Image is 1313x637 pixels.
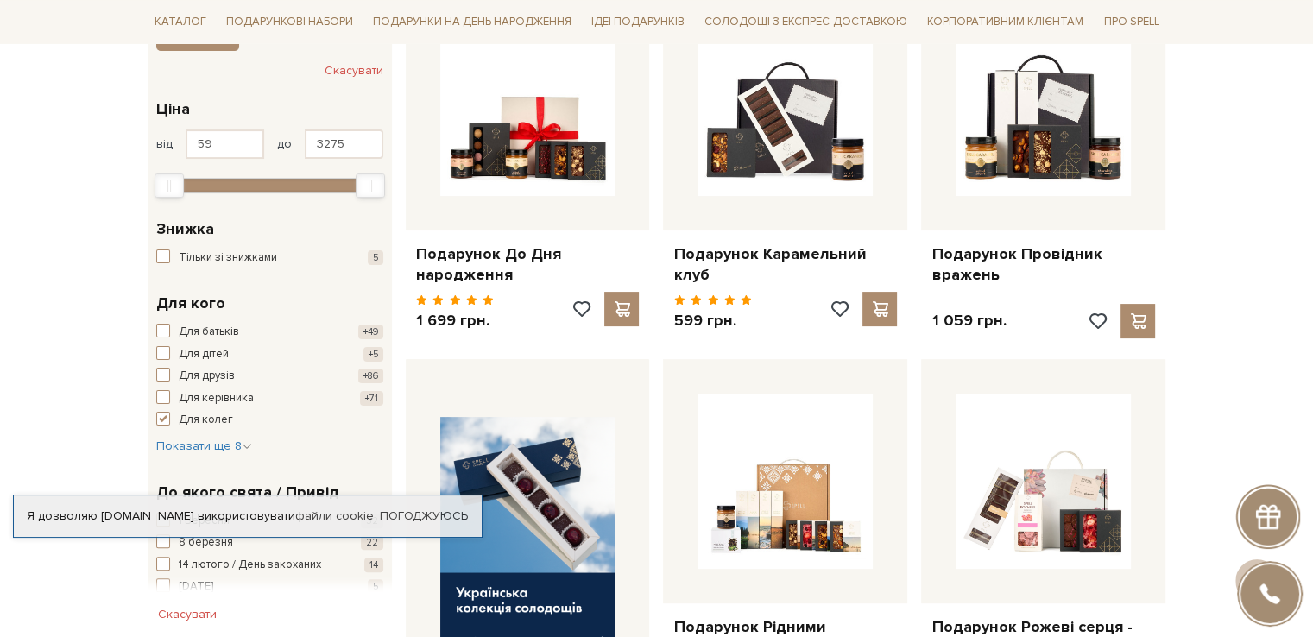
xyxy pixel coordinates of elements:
span: Ідеї подарунків [584,9,691,35]
span: Для керівника [179,390,254,407]
span: від [156,136,173,152]
span: 22 [361,535,383,550]
button: Показати ще 8 [156,438,252,455]
button: Скасувати [148,601,227,628]
span: 8 березня [179,534,233,552]
p: 599 грн. [673,311,752,331]
span: +5 [363,347,383,362]
span: Показати ще 8 [156,438,252,453]
span: [DATE] [179,578,213,596]
button: Для дітей +5 [156,346,383,363]
span: Знижка [156,218,214,241]
span: Подарунки на День народження [366,9,578,35]
span: Для батьків [179,324,239,341]
a: Корпоративним клієнтам [920,7,1090,36]
button: Для друзів +86 [156,368,383,385]
span: Подарункові набори [219,9,360,35]
div: Max [356,173,385,198]
button: [DATE] 5 [156,578,383,596]
span: 5 [368,579,383,594]
span: Для дітей [179,346,229,363]
span: Каталог [148,9,213,35]
span: +86 [358,369,383,383]
span: Ціна [156,98,190,121]
span: 5 [368,250,383,265]
a: Солодощі з експрес-доставкою [698,7,914,36]
p: 1 059 грн. [931,311,1006,331]
span: 14 [364,558,383,572]
input: Ціна [305,129,383,159]
button: 8 березня 22 [156,534,383,552]
a: Подарунок Провідник вражень [931,244,1155,285]
span: До якого свята / Привід [156,481,339,504]
span: +49 [358,325,383,339]
span: Для друзів [179,368,235,385]
span: до [277,136,292,152]
button: Для колег [156,412,383,429]
button: Тільки зі знижками 5 [156,249,383,267]
a: файли cookie [295,508,374,523]
span: 14 лютого / День закоханих [179,557,321,574]
span: Для кого [156,292,225,315]
p: 1 699 грн. [416,311,495,331]
button: 14 лютого / День закоханих 14 [156,557,383,574]
button: Скасувати [325,57,383,85]
span: Для колег [179,412,233,429]
span: Тільки зі знижками [179,249,277,267]
span: Про Spell [1096,9,1165,35]
input: Ціна [186,129,264,159]
button: Для керівника +71 [156,390,383,407]
span: +71 [360,391,383,406]
button: Для батьків +49 [156,324,383,341]
a: Подарунок Карамельний клуб [673,244,897,285]
a: Погоджуюсь [380,508,468,524]
div: Я дозволяю [DOMAIN_NAME] використовувати [14,508,482,524]
a: Подарунок До Дня народження [416,244,640,285]
div: Min [155,173,184,198]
